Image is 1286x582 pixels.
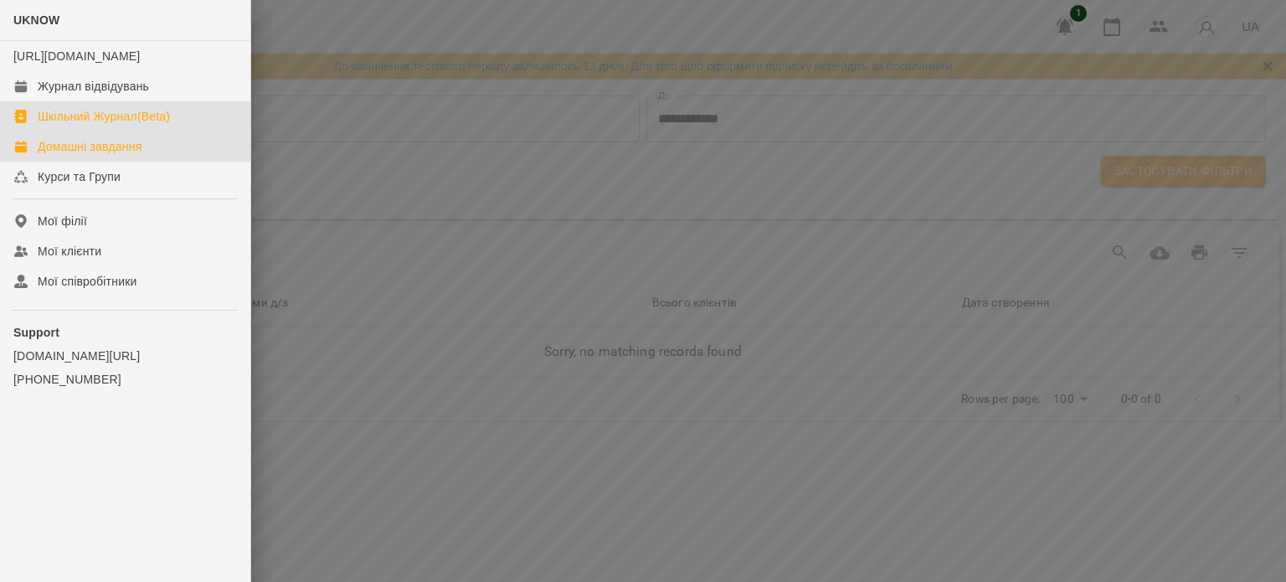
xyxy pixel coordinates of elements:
a: [DOMAIN_NAME][URL] [13,348,237,364]
div: Курси та Групи [38,168,121,185]
div: Мої філії [38,213,87,229]
div: Мої клієнти [38,243,101,260]
div: Журнал відвідувань [38,78,149,95]
div: Мої співробітники [38,273,137,290]
a: [URL][DOMAIN_NAME] [13,49,140,63]
span: UKNOW [13,13,59,27]
p: Support [13,324,237,341]
div: Домашні завдання [38,138,141,155]
div: Шкільний Журнал(Beta) [38,108,170,125]
a: [PHONE_NUMBER] [13,371,237,388]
